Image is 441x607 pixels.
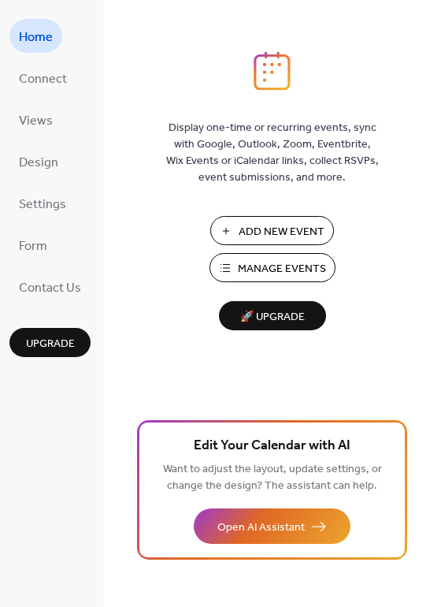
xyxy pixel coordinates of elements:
[194,435,350,457] span: Edit Your Calendar with AI
[228,307,317,328] span: 🚀 Upgrade
[166,120,379,186] span: Display one-time or recurring events, sync with Google, Outlook, Zoom, Eventbrite, Wix Events or ...
[210,216,334,245] button: Add New Event
[9,270,91,303] a: Contact Us
[19,234,47,259] span: Form
[238,261,326,277] span: Manage Events
[239,224,324,240] span: Add New Event
[9,228,57,262] a: Form
[209,253,335,282] button: Manage Events
[19,109,53,133] span: Views
[9,19,62,53] a: Home
[9,102,62,136] a: Views
[26,336,75,352] span: Upgrade
[9,61,76,95] a: Connect
[19,276,81,300] span: Contact Us
[219,301,326,330] button: 🚀 Upgrade
[194,508,350,544] button: Open AI Assistant
[217,519,305,536] span: Open AI Assistant
[19,151,58,175] span: Design
[19,192,66,217] span: Settings
[19,25,53,50] span: Home
[254,51,290,91] img: logo_icon.svg
[9,328,91,357] button: Upgrade
[9,186,76,220] a: Settings
[19,67,67,91] span: Connect
[163,459,382,497] span: Want to adjust the layout, update settings, or change the design? The assistant can help.
[9,144,68,178] a: Design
